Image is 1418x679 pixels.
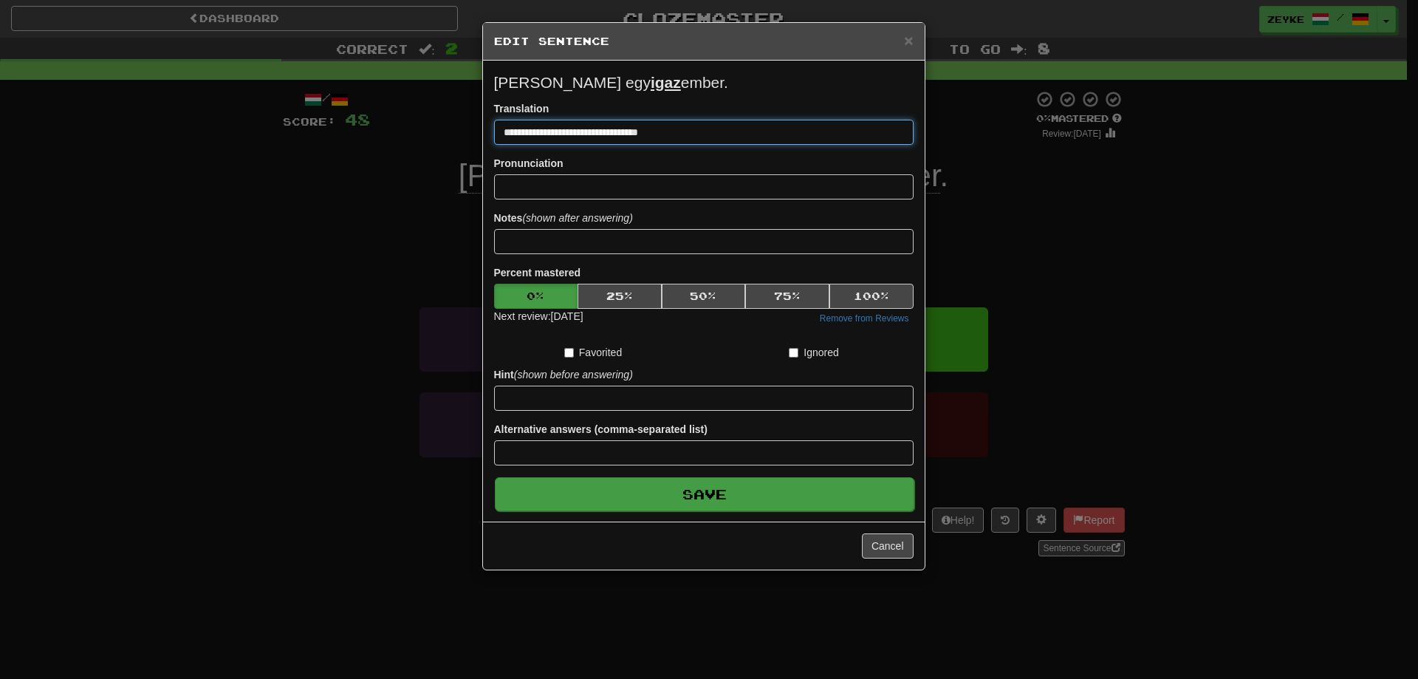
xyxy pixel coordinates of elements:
[904,33,913,48] button: Close
[564,348,574,358] input: Favorited
[815,310,914,327] button: Remove from Reviews
[651,74,681,91] u: igaz
[829,284,914,309] button: 100%
[789,348,798,358] input: Ignored
[862,533,914,559] button: Cancel
[494,309,583,327] div: Next review: [DATE]
[494,72,914,94] p: [PERSON_NAME] egy ember.
[494,422,708,437] label: Alternative answers (comma-separated list)
[522,212,632,224] em: (shown after answering)
[494,265,581,280] label: Percent mastered
[494,156,564,171] label: Pronunciation
[494,367,633,382] label: Hint
[789,345,838,360] label: Ignored
[494,34,914,49] h5: Edit Sentence
[904,32,913,49] span: ×
[494,284,578,309] button: 0%
[494,101,549,116] label: Translation
[494,211,633,225] label: Notes
[495,477,914,511] button: Save
[494,284,914,309] div: Percent mastered
[564,345,622,360] label: Favorited
[662,284,746,309] button: 50%
[745,284,829,309] button: 75%
[578,284,662,309] button: 25%
[514,369,633,381] em: (shown before answering)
